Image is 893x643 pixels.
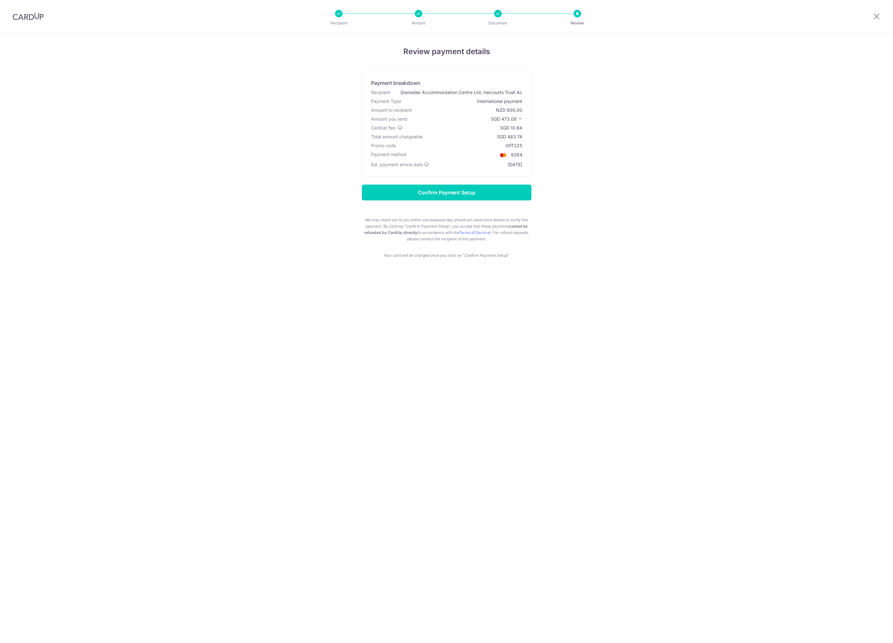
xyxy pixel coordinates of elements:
[511,152,522,157] span: 9264
[371,79,420,87] div: Payment breakdown
[474,20,521,26] p: Document
[371,107,412,113] div: Amount to recipient
[496,107,522,113] div: NZD 600.00
[508,161,522,168] div: [DATE]
[491,116,517,122] span: SGD 473.09
[505,142,522,149] div: OFF225
[362,252,531,259] p: Your card will be charged once you click on "Confirm Payment Setup"
[477,98,522,104] div: International payment
[362,217,531,242] p: We may reach out to you within one business day should we need more details to verify this paymen...
[500,125,522,131] div: SGD 10.64
[554,20,601,26] p: Review
[362,185,531,200] input: Confirm Payment Setup
[371,142,396,149] div: Promo code
[395,20,442,26] p: Amount
[371,116,407,122] div: Amount you send
[262,46,632,57] h4: Review payment details
[497,134,522,140] div: SGD 483.74
[497,151,510,159] img: <span class="translation_missing" title="translation missing: en.account_steps.new_confirm_form.b...
[400,89,522,96] div: Grenadier Accommordation Centre Ltd, Harcourts Trust Ac
[371,98,401,104] span: translation missing: en.account_steps.new_confirm_form.xb_payment.header.payment_type
[491,116,522,122] p: SGD 473.09
[371,151,406,159] div: Payment method
[371,125,395,130] span: CardUp fee
[13,13,44,20] img: CardUp
[371,134,423,139] span: Total amount chargeable
[371,161,429,168] div: Est. payment arrival date
[459,230,490,235] a: Terms of Service
[371,89,390,96] div: Recipient
[315,20,362,26] p: Recipient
